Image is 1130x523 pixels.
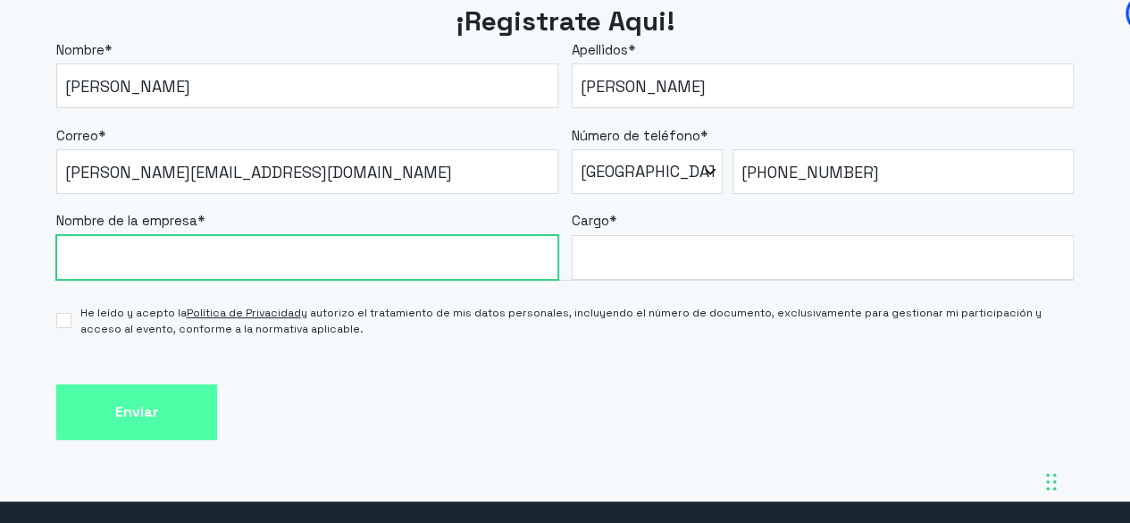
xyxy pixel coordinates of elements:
[572,212,609,229] span: Cargo
[808,294,1130,523] div: Widget de chat
[56,313,71,328] input: He leído y acepto laPolítica de Privacidady autorizo el tratamiento de mis datos personales, incl...
[187,306,301,320] a: Política de Privacidad
[56,4,1074,40] h2: ¡Registrate Aqui!
[572,127,700,144] span: Número de teléfono
[56,127,98,144] span: Correo
[80,305,1074,337] span: He leído y acepto la y autorizo el tratamiento de mis datos personales, incluyendo el número de d...
[1046,455,1057,509] div: Arrastrar
[572,41,628,58] span: Apellidos
[808,294,1130,523] iframe: Chat Widget
[56,212,197,229] span: Nombre de la empresa
[56,41,105,58] span: Nombre
[56,384,217,441] input: Enviar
